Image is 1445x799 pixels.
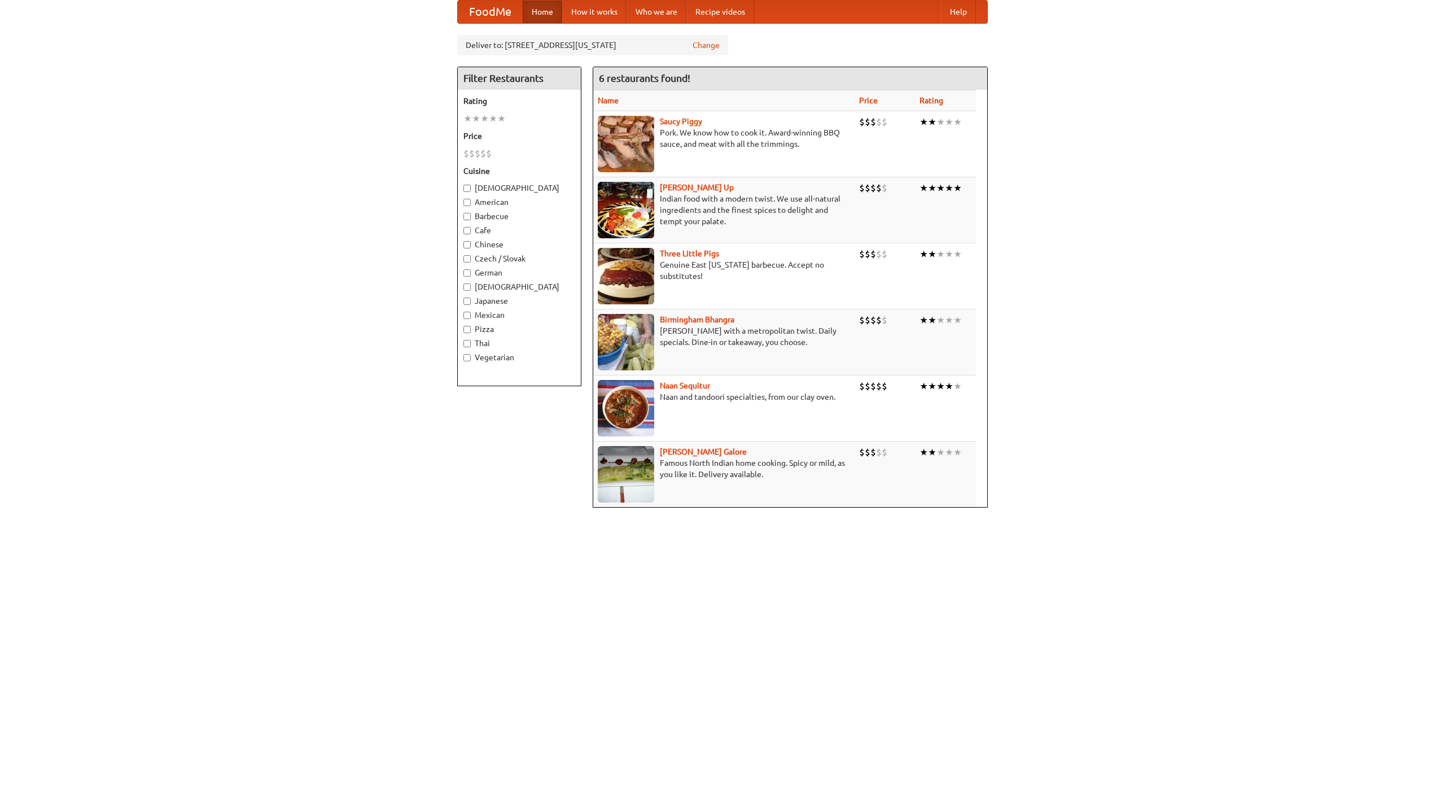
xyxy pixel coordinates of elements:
[953,248,962,260] li: ★
[876,314,882,326] li: $
[463,255,471,263] input: Czech / Slovak
[463,227,471,234] input: Cafe
[598,314,654,370] img: bhangra.jpg
[876,446,882,459] li: $
[660,447,747,456] a: [PERSON_NAME] Galore
[928,314,936,326] li: ★
[463,239,575,250] label: Chinese
[870,248,876,260] li: $
[463,197,575,208] label: American
[463,112,472,125] li: ★
[472,112,480,125] li: ★
[859,182,865,194] li: $
[598,193,850,227] p: Indian food with a modern twist. We use all-natural ingredients and the finest spices to delight ...
[686,1,754,23] a: Recipe videos
[480,147,486,160] li: $
[660,315,734,324] a: Birmingham Bhangra
[598,380,654,436] img: naansequitur.jpg
[936,248,945,260] li: ★
[463,298,471,305] input: Japanese
[463,295,575,307] label: Japanese
[919,182,928,194] li: ★
[463,95,575,107] h5: Rating
[953,446,962,459] li: ★
[458,67,581,90] h4: Filter Restaurants
[919,116,928,128] li: ★
[919,314,928,326] li: ★
[480,112,489,125] li: ★
[463,340,471,347] input: Thai
[523,1,562,23] a: Home
[870,182,876,194] li: $
[463,225,575,236] label: Cafe
[919,380,928,392] li: ★
[598,127,850,150] p: Pork. We know how to cook it. Award-winning BBQ sauce, and meat with all the trimmings.
[870,446,876,459] li: $
[945,182,953,194] li: ★
[598,96,619,105] a: Name
[882,116,887,128] li: $
[882,446,887,459] li: $
[945,314,953,326] li: ★
[598,325,850,348] p: [PERSON_NAME] with a metropolitan twist. Daily specials. Dine-in or takeaway, you choose.
[865,314,870,326] li: $
[463,338,575,349] label: Thai
[598,457,850,480] p: Famous North Indian home cooking. Spicy or mild, as you like it. Delivery available.
[463,165,575,177] h5: Cuisine
[928,248,936,260] li: ★
[463,267,575,278] label: German
[660,117,702,126] a: Saucy Piggy
[865,380,870,392] li: $
[945,116,953,128] li: ★
[928,116,936,128] li: ★
[660,183,734,192] a: [PERSON_NAME] Up
[859,446,865,459] li: $
[936,380,945,392] li: ★
[928,446,936,459] li: ★
[598,116,654,172] img: saucy.jpg
[598,259,850,282] p: Genuine East [US_STATE] barbecue. Accept no substitutes!
[859,96,878,105] a: Price
[598,182,654,238] img: curryup.jpg
[599,73,690,84] ng-pluralize: 6 restaurants found!
[936,446,945,459] li: ★
[882,380,887,392] li: $
[693,40,720,51] a: Change
[953,182,962,194] li: ★
[660,381,710,390] a: Naan Sequitur
[859,248,865,260] li: $
[859,116,865,128] li: $
[458,1,523,23] a: FoodMe
[463,147,469,160] li: $
[876,248,882,260] li: $
[475,147,480,160] li: $
[660,249,719,258] a: Three Little Pigs
[463,283,471,291] input: [DEMOGRAPHIC_DATA]
[882,182,887,194] li: $
[859,314,865,326] li: $
[882,314,887,326] li: $
[562,1,627,23] a: How it works
[463,324,575,335] label: Pizza
[463,211,575,222] label: Barbecue
[945,248,953,260] li: ★
[876,380,882,392] li: $
[953,314,962,326] li: ★
[463,130,575,142] h5: Price
[876,116,882,128] li: $
[463,253,575,264] label: Czech / Slovak
[928,380,936,392] li: ★
[865,182,870,194] li: $
[463,312,471,319] input: Mexican
[463,281,575,292] label: [DEMOGRAPHIC_DATA]
[486,147,492,160] li: $
[463,185,471,192] input: [DEMOGRAPHIC_DATA]
[463,213,471,220] input: Barbecue
[870,116,876,128] li: $
[882,248,887,260] li: $
[876,182,882,194] li: $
